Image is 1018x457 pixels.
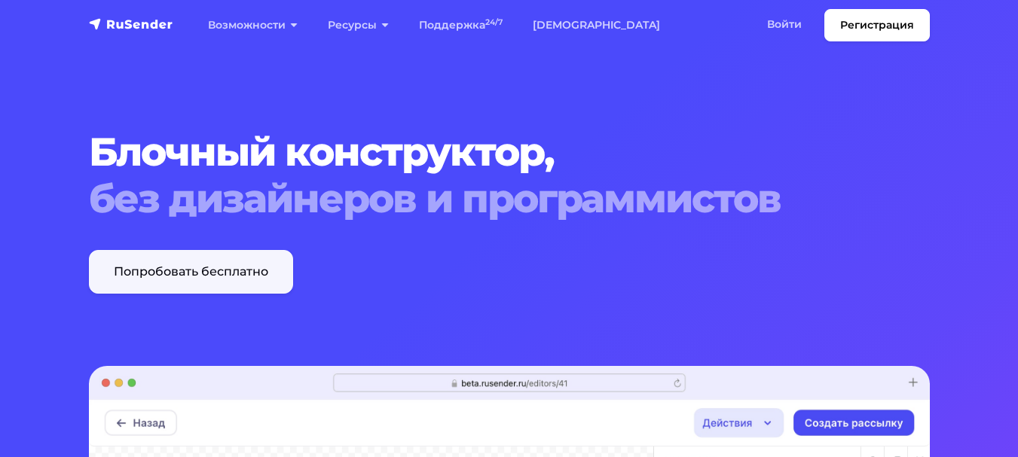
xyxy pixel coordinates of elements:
a: Возможности [193,10,313,41]
h1: Блочный конструктор, [89,129,930,223]
a: [DEMOGRAPHIC_DATA] [518,10,675,41]
a: Попробовать бесплатно [89,250,293,294]
span: без дизайнеров и программистов [89,175,930,222]
a: Поддержка24/7 [404,10,518,41]
img: RuSender [89,17,173,32]
a: Войти [752,9,817,40]
a: Ресурсы [313,10,404,41]
sup: 24/7 [485,17,503,27]
a: Регистрация [824,9,930,41]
